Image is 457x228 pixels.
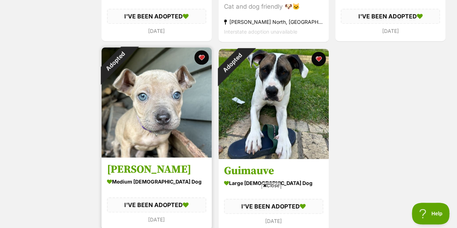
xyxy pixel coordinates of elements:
img: Domenica [102,47,212,158]
div: I'VE BEEN ADOPTED [341,9,440,24]
span: Interstate adoption unavailable [224,29,297,35]
h3: [PERSON_NAME] [107,163,206,176]
img: Guimauve [219,49,329,159]
h3: Guimauve [224,164,323,178]
a: Adopted [219,153,329,160]
div: Adopted [91,37,139,85]
div: [DATE] [341,26,440,36]
a: Adopted [102,152,212,159]
div: I'VE BEEN ADOPTED [107,9,206,24]
div: large [DEMOGRAPHIC_DATA] Dog [224,178,323,188]
div: [PERSON_NAME] North, [GEOGRAPHIC_DATA] [224,17,323,27]
iframe: Help Scout Beacon - Open [412,203,450,224]
img: consumer-privacy-logo.png [1,1,7,7]
div: Cat and dog friendly 🐶🐱 [224,2,323,12]
span: Close [262,182,281,189]
button: favourite [194,50,209,65]
button: favourite [311,52,325,66]
div: medium [DEMOGRAPHIC_DATA] Dog [107,176,206,187]
iframe: Advertisement [97,192,360,224]
div: Adopted [208,39,256,86]
div: [DATE] [107,26,206,36]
